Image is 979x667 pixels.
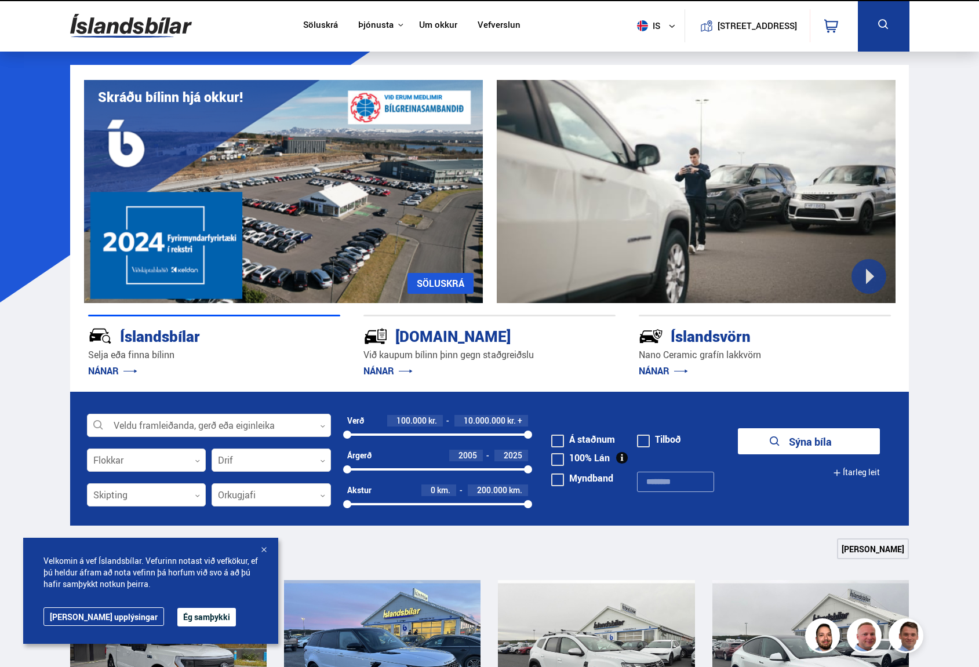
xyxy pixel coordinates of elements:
img: FbJEzSuNWCJXmdc-.webp [890,620,925,655]
a: NÁNAR [88,365,137,377]
img: -Svtn6bYgwAsiwNX.svg [639,324,663,348]
span: is [632,20,661,31]
a: Um okkur [419,20,457,32]
span: 10.000.000 [464,415,505,426]
a: Söluskrá [303,20,338,32]
div: [DOMAIN_NAME] [363,325,574,345]
a: [PERSON_NAME] [837,538,909,559]
span: 100.000 [396,415,427,426]
img: siFngHWaQ9KaOqBr.png [849,620,883,655]
a: SÖLUSKRÁ [407,273,474,294]
button: Þjónusta [358,20,394,31]
div: Íslandsbílar [88,325,299,345]
a: [STREET_ADDRESS] [691,9,803,42]
a: [PERSON_NAME] upplýsingar [43,607,164,626]
span: kr. [507,416,516,425]
h1: Skráðu bílinn hjá okkur! [98,89,243,105]
span: kr. [428,416,437,425]
span: km. [437,486,450,495]
div: Akstur [347,486,372,495]
span: 0 [431,484,435,495]
label: Á staðnum [551,435,615,444]
span: 200.000 [477,484,507,495]
img: nhp88E3Fdnt1Opn2.png [807,620,842,655]
span: Velkomin á vef Íslandsbílar. Vefurinn notast við vefkökur, ef þú heldur áfram að nota vefinn þá h... [43,555,258,590]
img: tr5P-W3DuiFaO7aO.svg [363,324,388,348]
p: Selja eða finna bílinn [88,348,340,362]
label: 100% Lán [551,453,610,462]
p: Við kaupum bílinn þinn gegn staðgreiðslu [363,348,616,362]
span: + [518,416,522,425]
a: NÁNAR [363,365,413,377]
button: is [632,9,685,43]
img: G0Ugv5HjCgRt.svg [70,7,192,45]
button: Sýna bíla [738,428,880,454]
div: Verð [347,416,364,425]
label: Tilboð [637,435,681,444]
button: Ég samþykki [177,608,236,626]
a: NÁNAR [639,365,688,377]
div: Íslandsvörn [639,325,850,345]
button: Ítarleg leit [833,460,880,486]
p: Nano Ceramic grafín lakkvörn [639,348,891,362]
img: eKx6w-_Home_640_.png [84,80,483,303]
button: [STREET_ADDRESS] [722,21,793,31]
div: Árgerð [347,451,372,460]
a: Vefverslun [478,20,521,32]
img: svg+xml;base64,PHN2ZyB4bWxucz0iaHR0cDovL3d3dy53My5vcmcvMjAwMC9zdmciIHdpZHRoPSI1MTIiIGhlaWdodD0iNT... [637,20,648,31]
label: Myndband [551,473,613,483]
img: JRvxyua_JYH6wB4c.svg [88,324,112,348]
span: km. [509,486,522,495]
span: 2005 [458,450,477,461]
span: 2025 [504,450,522,461]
